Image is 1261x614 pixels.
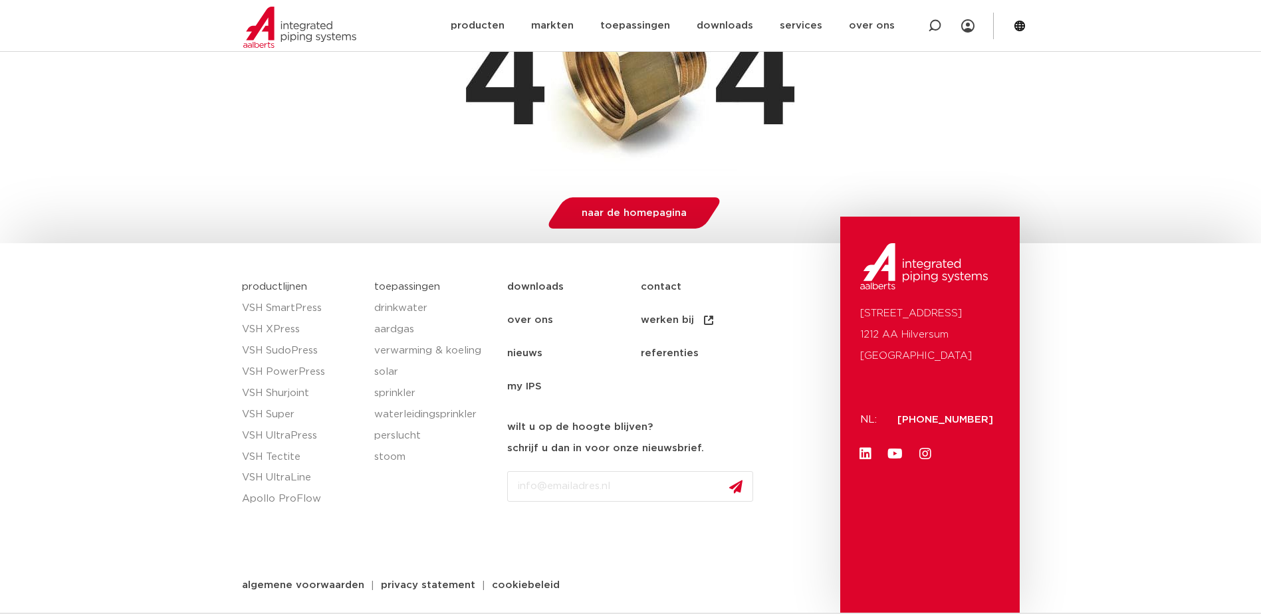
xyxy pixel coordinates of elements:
[507,443,704,453] strong: schrijf u dan in voor onze nieuwsbrief.
[242,340,362,361] a: VSH SudoPress
[242,447,362,468] a: VSH Tectite
[641,304,774,337] a: werken bij
[897,415,993,425] a: [PHONE_NUMBER]
[507,270,641,304] a: downloads
[374,298,494,319] a: drinkwater
[232,580,374,590] a: algemene voorwaarden
[374,340,494,361] a: verwarming & koeling
[242,488,362,510] a: Apollo ProFlow
[242,467,362,488] a: VSH UltraLine
[729,480,743,494] img: send.svg
[374,383,494,404] a: sprinkler
[507,471,753,502] input: info@emailadres.nl
[242,383,362,404] a: VSH Shurjoint
[242,580,364,590] span: algemene voorwaarden
[582,208,687,218] span: naar de homepagina
[381,580,475,590] span: privacy statement
[507,370,641,403] a: my IPS
[242,404,362,425] a: VSH Super
[544,197,723,229] a: naar de homepagina
[374,282,440,292] a: toepassingen
[374,447,494,468] a: stoom
[641,337,774,370] a: referenties
[860,303,1000,367] p: [STREET_ADDRESS] 1212 AA Hilversum [GEOGRAPHIC_DATA]
[492,580,560,590] span: cookiebeleid
[374,404,494,425] a: waterleidingsprinkler
[860,409,881,431] p: NL:
[641,270,774,304] a: contact
[507,337,641,370] a: nieuws
[242,425,362,447] a: VSH UltraPress
[482,580,570,590] a: cookiebeleid
[507,422,653,432] strong: wilt u op de hoogte blijven?
[371,580,485,590] a: privacy statement
[242,282,307,292] a: productlijnen
[374,425,494,447] a: perslucht
[242,361,362,383] a: VSH PowerPress
[374,319,494,340] a: aardgas
[242,298,362,319] a: VSH SmartPress
[507,512,709,564] iframe: reCAPTCHA
[242,319,362,340] a: VSH XPress
[507,304,641,337] a: over ons
[374,361,494,383] a: solar
[507,270,834,403] nav: Menu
